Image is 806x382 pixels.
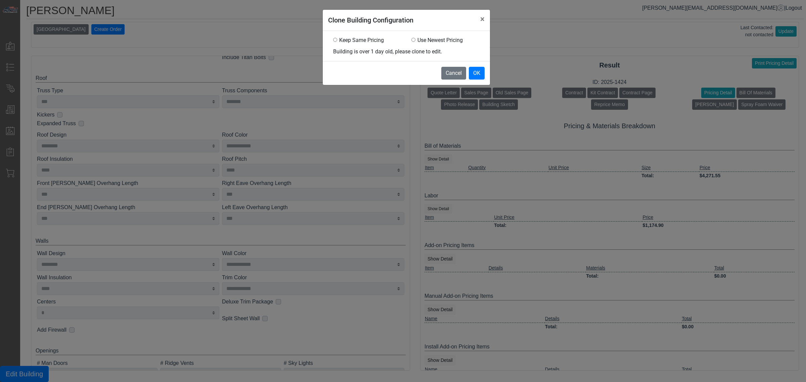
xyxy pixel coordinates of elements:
div: Building is over 1 day old, please clone to edit. [333,48,480,56]
button: Cancel [441,67,466,80]
h5: Clone Building Configuration [328,15,413,25]
button: Close [475,10,490,29]
label: Keep Same Pricing [339,36,384,44]
label: Use Newest Pricing [417,36,463,44]
button: OK [469,67,485,80]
